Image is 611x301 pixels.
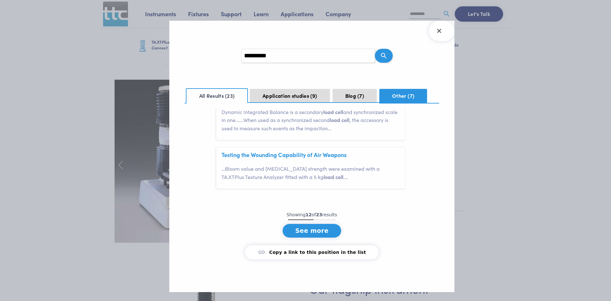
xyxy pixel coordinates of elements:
section: Pagination [215,196,409,278]
span: 9 [310,92,317,99]
span: 23 [225,92,235,99]
strong: 23 [316,212,322,217]
button: Search [375,49,393,63]
span: load cell [330,116,349,123]
nav: Search Result Navigation [185,86,439,104]
button: Blog [333,89,377,102]
span: … [221,165,225,172]
span: Showing of results [230,211,393,218]
span: … [345,173,348,180]
button: Close Search Results [429,21,454,41]
button: Other [379,89,427,103]
span: 7 [357,92,364,99]
p: ‹ Blog Home dynamic integrated balance extrusion test second The Dynamic Integrated Balance is a ... [221,100,405,132]
span: 7 [408,92,414,99]
button: All Results [186,88,248,103]
article: Introducing the Dynamic Integrated Balance [216,82,405,140]
p: Bloom value and [MEDICAL_DATA] strength were examined with a TA.XTPlus Texture Analyzer fitted wi... [221,165,405,181]
span: Copy a link to this position in the list [269,250,366,255]
article: Testing the Wounding Capability of Air Weapons [216,147,405,189]
span: … [328,125,331,132]
span: load cell [323,108,343,115]
button: Application studies [250,89,330,102]
span: Testing the Wounding Capability of Air Weapons [221,151,347,158]
section: Search Results [169,21,454,292]
button: See more [283,224,341,238]
button: Copy a link to this position in the list [245,245,379,259]
strong: 12 [305,212,312,217]
span: … [237,116,240,123]
span: … [240,116,243,123]
a: Testing the Wounding Capability of Air Weapons [221,151,347,159]
span: load cell [324,173,343,180]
